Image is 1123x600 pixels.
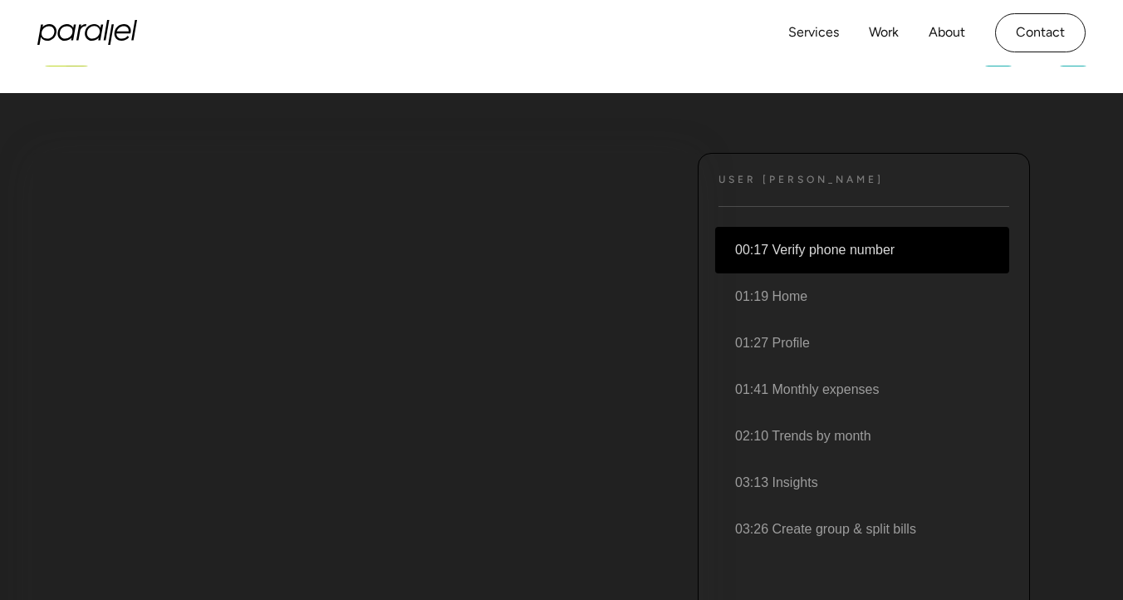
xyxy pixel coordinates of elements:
li: 01:19 Home [715,273,1009,320]
li: 00:17 Verify phone number [715,227,1009,273]
li: 03:26 Create group & split bills [715,506,1009,553]
li: 02:10 Trends by month [715,413,1009,460]
h4: User [PERSON_NAME] [718,174,884,186]
a: Contact [995,13,1086,52]
li: 01:27 Profile [715,320,1009,366]
li: 03:13 Insights [715,460,1009,506]
a: Work [869,21,899,45]
li: 01:41 Monthly expenses [715,366,1009,413]
a: home [37,20,137,45]
a: Services [788,21,839,45]
a: About [929,21,965,45]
